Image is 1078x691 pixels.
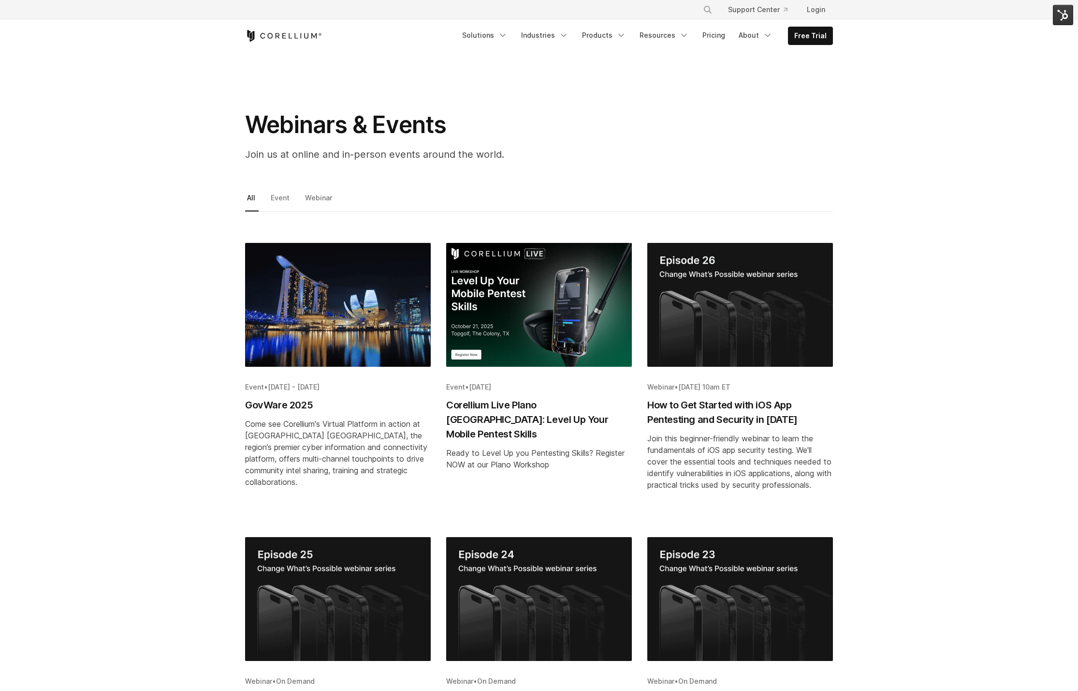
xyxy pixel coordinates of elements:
a: Free Trial [788,27,832,45]
h2: How to Get Started with iOS App Pentesting and Security in [DATE] [647,398,833,427]
span: [DATE] [469,383,491,391]
a: Event [269,191,293,211]
div: • [446,382,632,392]
h2: Corellium Live Plano [GEOGRAPHIC_DATA]: Level Up Your Mobile Pentest Skills [446,398,632,441]
div: • [446,676,632,686]
div: Join this beginner-friendly webinar to learn the fundamentals of iOS app security testing. We'll ... [647,433,833,491]
span: On Demand [678,677,717,685]
a: Blog post summary: GovWare 2025 [245,243,431,522]
a: About [733,27,778,44]
a: Pricing [697,27,731,44]
img: Corellium Live Plano TX: Level Up Your Mobile Pentest Skills [446,243,632,367]
a: Industries [515,27,574,44]
img: GovWare 2025 [245,243,431,367]
span: [DATE] - [DATE] [268,383,320,391]
img: Finding Vulnerabilities in Mobile Apps Faster [245,537,431,661]
img: Easily Incorporate Mobile App Compliance Testing into your Development Cycle with Corellium [647,537,833,661]
div: • [647,382,833,392]
div: Come see Corellium's Virtual Platform in action at [GEOGRAPHIC_DATA] [GEOGRAPHIC_DATA], the regio... [245,418,431,488]
img: How to Get Started with iOS App Pentesting and Security in 2025 [647,243,833,367]
a: Blog post summary: How to Get Started with iOS App Pentesting and Security in 2025 [647,243,833,522]
a: All [245,191,259,211]
span: On Demand [477,677,516,685]
a: Support Center [720,1,795,18]
a: Blog post summary: Corellium Live Plano TX: Level Up Your Mobile Pentest Skills [446,243,632,522]
span: [DATE] 10am ET [678,383,730,391]
span: Webinar [647,677,674,685]
img: Accelerate Your DevSecOps Cycle For Building More Secure Mobile Apps [446,537,632,661]
p: Join us at online and in-person events around the world. [245,147,632,162]
span: Event [446,383,465,391]
div: Navigation Menu [456,27,833,45]
a: Solutions [456,27,513,44]
div: Ready to Level Up you Pentesting Skills? Register NOW at our Plano Workshop [446,447,632,470]
a: Login [799,1,833,18]
button: Search [699,1,716,18]
span: On Demand [276,677,315,685]
span: Event [245,383,264,391]
div: • [245,676,431,686]
span: Webinar [446,677,473,685]
span: Webinar [647,383,674,391]
img: HubSpot Tools Menu Toggle [1053,5,1073,25]
h1: Webinars & Events [245,110,632,139]
a: Products [576,27,632,44]
div: Navigation Menu [691,1,833,18]
a: Webinar [303,191,335,211]
span: Webinar [245,677,272,685]
a: Corellium Home [245,30,322,42]
a: Resources [634,27,695,44]
div: • [647,676,833,686]
div: • [245,382,431,392]
h2: GovWare 2025 [245,398,431,412]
